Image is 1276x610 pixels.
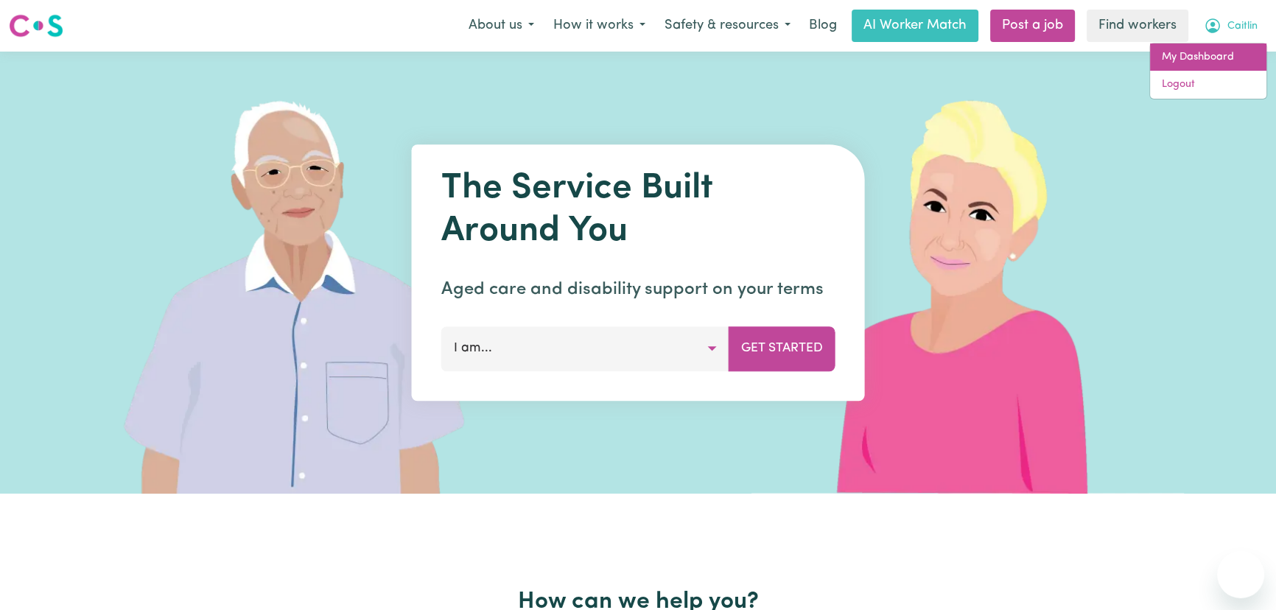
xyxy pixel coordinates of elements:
[1150,71,1266,99] a: Logout
[544,10,655,41] button: How it works
[1217,551,1264,598] iframe: Button to launch messaging window
[990,10,1075,42] a: Post a job
[1150,43,1266,71] a: My Dashboard
[1087,10,1188,42] a: Find workers
[655,10,800,41] button: Safety & resources
[9,9,63,43] a: Careseekers logo
[9,13,63,39] img: Careseekers logo
[800,10,846,42] a: Blog
[441,168,835,253] h1: The Service Built Around You
[441,276,835,303] p: Aged care and disability support on your terms
[852,10,978,42] a: AI Worker Match
[729,326,835,371] button: Get Started
[1149,43,1267,99] div: My Account
[1227,18,1258,35] span: Caitlin
[1194,10,1267,41] button: My Account
[459,10,544,41] button: About us
[441,326,729,371] button: I am...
